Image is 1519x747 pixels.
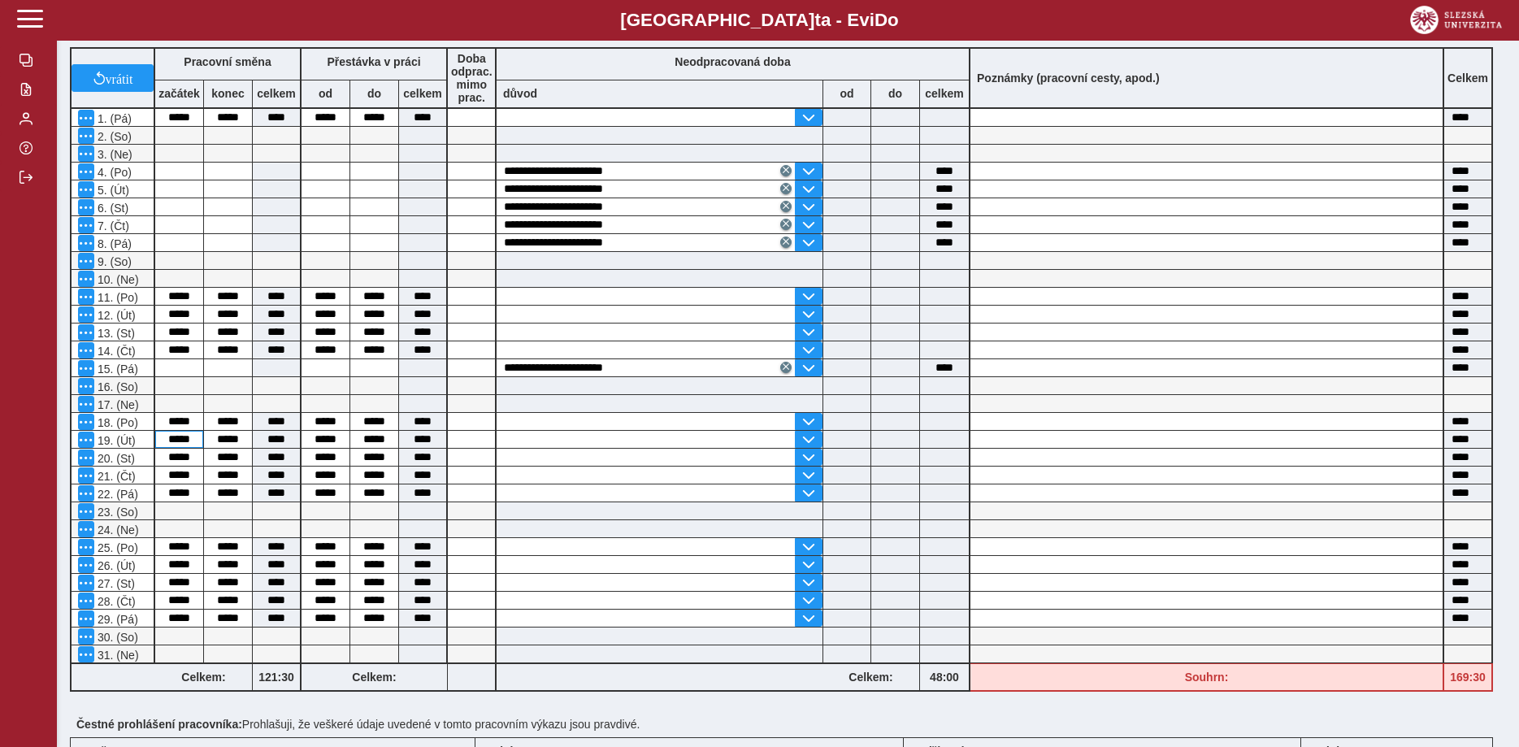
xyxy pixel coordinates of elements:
span: 18. (Po) [94,416,138,429]
button: Menu [78,253,94,269]
button: Menu [78,378,94,394]
span: 31. (Ne) [94,649,139,662]
div: Fond pracovní doby (168 h) a součet hodin (169:30 h) se neshodují! [1444,663,1493,692]
button: Menu [78,163,94,180]
span: 28. (Čt) [94,595,136,608]
button: Menu [78,289,94,305]
span: 6. (St) [94,202,128,215]
button: Menu [78,360,94,376]
button: Menu [78,432,94,448]
span: 5. (Út) [94,184,129,197]
b: Souhrn: [1185,671,1229,684]
b: od [823,87,870,100]
b: 48:00 [920,671,969,684]
span: 21. (Čt) [94,470,136,483]
span: 9. (So) [94,255,132,268]
b: celkem [920,87,969,100]
button: Menu [78,199,94,215]
b: Poznámky (pracovní cesty, apod.) [970,72,1166,85]
b: 169:30 [1444,671,1491,684]
div: Fond pracovní doby (168 h) a součet hodin (169:30 h) se neshodují! [970,663,1444,692]
span: 23. (So) [94,506,138,519]
span: 26. (Út) [94,559,136,572]
b: Celkem: [302,671,447,684]
b: Čestné prohlášení pracovníka: [76,718,242,731]
span: 14. (Čt) [94,345,136,358]
button: Menu [78,539,94,555]
b: do [350,87,398,100]
span: 17. (Ne) [94,398,139,411]
span: 15. (Pá) [94,363,138,376]
button: Menu [78,414,94,430]
b: Neodpracovaná doba [675,55,790,68]
span: 8. (Pá) [94,237,132,250]
button: Menu [78,145,94,162]
span: 29. (Pá) [94,613,138,626]
button: Menu [78,485,94,502]
button: Menu [78,271,94,287]
span: 10. (Ne) [94,273,139,286]
button: Menu [78,521,94,537]
button: Menu [78,610,94,627]
span: t [814,10,820,30]
b: Celkem [1447,72,1488,85]
span: 30. (So) [94,631,138,644]
img: logo_web_su.png [1410,6,1502,34]
button: Menu [78,324,94,341]
b: Pracovní směna [184,55,271,68]
b: začátek [155,87,203,100]
span: 19. (Út) [94,434,136,447]
span: D [875,10,888,30]
b: konec [204,87,252,100]
span: 24. (Ne) [94,523,139,536]
button: Menu [78,450,94,466]
span: vrátit [106,72,133,85]
b: Celkem: [155,671,252,684]
span: 16. (So) [94,380,138,393]
button: Menu [78,593,94,609]
button: Menu [78,217,94,233]
b: od [302,87,349,100]
button: Menu [78,235,94,251]
b: Doba odprac. mimo prac. [451,52,493,104]
span: 2. (So) [94,130,132,143]
b: celkem [399,87,446,100]
span: 1. (Pá) [94,112,132,125]
button: Menu [78,557,94,573]
span: 4. (Po) [94,166,132,179]
button: Menu [78,306,94,323]
span: o [888,10,899,30]
b: Celkem: [822,671,919,684]
b: Přestávka v práci [327,55,420,68]
button: Menu [78,646,94,662]
span: 3. (Ne) [94,148,132,161]
b: 121:30 [253,671,300,684]
b: celkem [253,87,300,100]
span: 22. (Pá) [94,488,138,501]
button: Menu [78,342,94,358]
span: 27. (St) [94,577,135,590]
div: Prohlašuji, že veškeré údaje uvedené v tomto pracovním výkazu jsou pravdivé. [70,711,1506,737]
button: Menu [78,396,94,412]
span: 7. (Čt) [94,219,129,232]
button: Menu [78,628,94,645]
b: důvod [503,87,537,100]
b: do [871,87,919,100]
button: Menu [78,467,94,484]
button: Menu [78,575,94,591]
button: Menu [78,503,94,519]
span: 13. (St) [94,327,135,340]
button: Menu [78,181,94,198]
button: Menu [78,128,94,144]
span: 20. (St) [94,452,135,465]
span: 11. (Po) [94,291,138,304]
button: Menu [78,110,94,126]
button: vrátit [72,64,154,92]
span: 12. (Út) [94,309,136,322]
span: 25. (Po) [94,541,138,554]
b: [GEOGRAPHIC_DATA] a - Evi [49,10,1470,31]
